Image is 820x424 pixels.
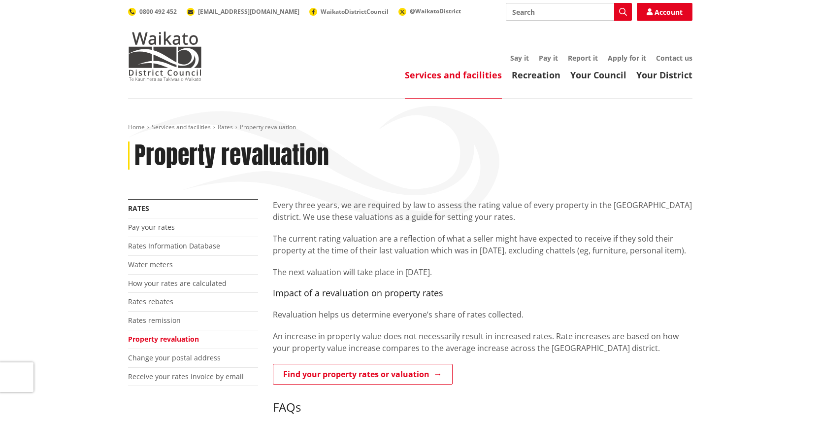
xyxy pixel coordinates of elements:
[128,241,220,250] a: Rates Information Database
[309,7,389,16] a: WaikatoDistrictCouncil
[273,288,692,299] h4: Impact of a revaluation on property rates
[410,7,461,15] span: @WaikatoDistrict
[506,3,632,21] input: Search input
[128,123,145,131] a: Home
[128,123,692,132] nav: breadcrumb
[128,334,199,344] a: Property revaluation
[187,7,299,16] a: [EMAIL_ADDRESS][DOMAIN_NAME]
[321,7,389,16] span: WaikatoDistrictCouncil
[273,386,692,415] h3: FAQs
[198,7,299,16] span: [EMAIL_ADDRESS][DOMAIN_NAME]
[273,330,692,354] p: An increase in property value does not necessarily result in increased rates. Rate increases are ...
[273,266,692,278] p: The next valuation will take place in [DATE].
[510,53,529,63] a: Say it
[128,297,173,306] a: Rates rebates
[128,32,202,81] img: Waikato District Council - Te Kaunihera aa Takiwaa o Waikato
[636,69,692,81] a: Your District
[128,372,244,381] a: Receive your rates invoice by email
[240,123,296,131] span: Property revaluation
[512,69,560,81] a: Recreation
[273,233,692,256] p: The current rating valuation are a reflection of what a seller might have expected to receive if ...
[128,260,173,269] a: Water meters
[128,7,177,16] a: 0800 492 452
[273,364,453,385] a: Find your property rates or valuation
[128,279,227,288] a: How your rates are calculated
[152,123,211,131] a: Services and facilities
[273,309,692,320] p: Revaluation helps us determine everyone’s share of rates collected.
[637,3,692,21] a: Account
[218,123,233,131] a: Rates
[539,53,558,63] a: Pay it
[608,53,646,63] a: Apply for it
[398,7,461,15] a: @WaikatoDistrict
[128,353,221,362] a: Change your postal address
[134,141,329,170] h1: Property revaluation
[656,53,692,63] a: Contact us
[570,69,626,81] a: Your Council
[139,7,177,16] span: 0800 492 452
[128,316,181,325] a: Rates remission
[128,204,149,213] a: Rates
[405,69,502,81] a: Services and facilities
[128,222,175,232] a: Pay your rates
[273,199,692,223] p: Every three years, we are required by law to assess the rating value of every property in the [GE...
[568,53,598,63] a: Report it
